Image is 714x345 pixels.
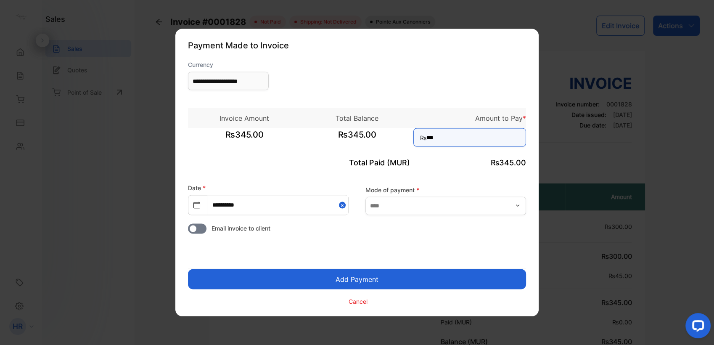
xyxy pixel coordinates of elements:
[301,157,413,168] p: Total Paid (MUR)
[212,224,270,233] span: Email invoice to client
[188,269,526,289] button: Add Payment
[339,196,348,215] button: Close
[301,113,413,123] p: Total Balance
[301,128,413,149] span: ₨345.00
[420,133,427,142] span: ₨
[188,184,206,191] label: Date
[679,310,714,345] iframe: LiveChat chat widget
[188,113,301,123] p: Invoice Amount
[349,297,368,305] p: Cancel
[188,39,526,52] p: Payment Made to Invoice
[188,128,301,149] span: ₨345.00
[413,113,526,123] p: Amount to Pay
[188,60,269,69] label: Currency
[491,158,526,167] span: ₨345.00
[365,185,526,194] label: Mode of payment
